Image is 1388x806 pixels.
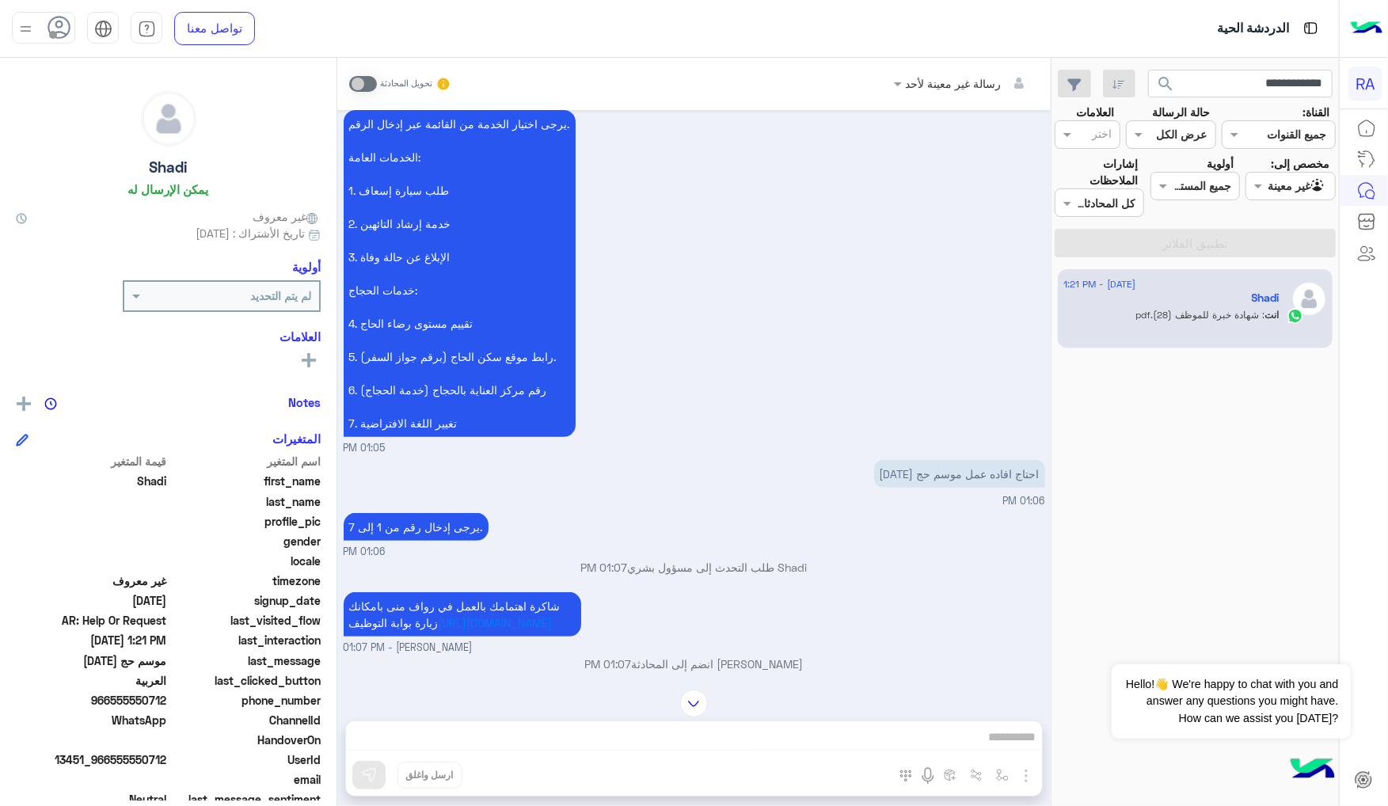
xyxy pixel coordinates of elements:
img: tab [138,20,156,38]
span: شاكرة اهتمامك بالعمل في رواف منى بامكانك زيارة بوابة التوظيف [349,599,561,629]
h6: أولوية [292,260,321,274]
h5: Shadi [150,158,188,177]
img: WhatsApp [1287,308,1303,324]
h5: Shadi [1252,291,1280,305]
label: إشارات الملاحظات [1055,155,1139,189]
div: RA [1348,67,1382,101]
img: tab [94,20,112,38]
span: null [16,771,167,788]
span: locale [170,553,321,569]
span: اسم المتغير [170,453,321,470]
img: defaultAdmin.png [1291,281,1327,317]
a: tab [131,12,162,45]
span: 01:07 PM [581,561,628,574]
span: قيمة المتغير [16,453,167,470]
span: [DATE] - 1:21 PM [1063,277,1135,291]
span: last_interaction [170,632,321,648]
p: 22/12/2024, 1:06 PM [874,460,1045,488]
img: notes [44,397,57,410]
span: search [1157,74,1176,93]
p: Shadi طلب التحدث إلى مسؤول بشري [344,559,1045,576]
span: last_name [170,493,321,510]
h6: المتغيرات [272,432,321,446]
span: موسم حج ١٤٤٥هـ [16,652,167,669]
span: HandoverOn [170,732,321,748]
span: phone_number [170,692,321,709]
img: defaultAdmin.png [142,92,196,146]
h6: العلامات [16,329,321,344]
span: AR: Help Or Request [16,612,167,629]
span: 01:06 PM [344,545,386,560]
label: أولوية [1207,155,1234,172]
img: Logo [1351,12,1382,45]
span: 01:05 PM [344,441,386,456]
button: ارسل واغلق [397,762,462,789]
span: first_name [170,473,321,489]
img: tab [1301,18,1321,38]
img: add [17,397,31,411]
p: 22/12/2024, 1:05 PM [344,110,576,437]
span: انت [1265,309,1280,321]
span: last_clicked_button [170,672,321,689]
p: الدردشة الحية [1217,18,1289,40]
label: مخصص إلى: [1271,155,1329,172]
span: غير معروف [253,208,321,225]
span: last_message [170,652,321,669]
span: last_visited_flow [170,612,321,629]
a: [URL][DOMAIN_NAME] [439,616,553,629]
img: hulul-logo.png [1285,743,1340,798]
span: profile_pic [170,513,321,530]
span: 966555550712 [16,692,167,709]
div: اختر [1092,125,1114,146]
span: شهادة خبرة للموظف (28).pdf [1136,309,1265,321]
span: 01:06 PM [1003,495,1045,507]
span: Shadi [16,473,167,489]
span: 2024-12-22T10:05:11.712Z [16,592,167,609]
span: timezone [170,572,321,589]
span: 2024-12-22T10:21:28.496Z [16,632,167,648]
label: العلامات [1076,104,1114,120]
span: signup_date [170,592,321,609]
p: 22/12/2024, 1:06 PM [344,513,489,541]
span: UserId [170,751,321,768]
small: تحويل المحادثة [380,78,432,90]
span: تاريخ الأشتراك : [DATE] [196,225,305,241]
span: gender [170,533,321,549]
span: 01:07 PM [585,657,632,671]
label: القناة: [1302,104,1329,120]
span: غير معروف [16,572,167,589]
img: scroll [680,690,708,717]
span: العربية [16,672,167,689]
span: [PERSON_NAME] - 01:07 PM [344,641,473,656]
label: حالة الرسالة [1152,104,1210,120]
span: ChannelId [170,712,321,728]
p: [PERSON_NAME] انضم إلى المحادثة [344,656,1045,672]
span: email [170,771,321,788]
h6: Notes [288,395,321,409]
span: 2 [16,712,167,728]
span: Hello!👋 We're happy to chat with you and answer any questions you might have. How can we assist y... [1112,664,1350,739]
p: 22/12/2024, 1:07 PM [344,592,581,637]
button: تطبيق الفلاتر [1055,229,1336,257]
img: profile [16,19,36,39]
button: search [1147,70,1186,104]
h6: يمكن الإرسال له [128,182,209,196]
span: null [16,732,167,748]
span: null [16,533,167,549]
span: 13451_966555550712 [16,751,167,768]
a: تواصل معنا [174,12,255,45]
span: null [16,553,167,569]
